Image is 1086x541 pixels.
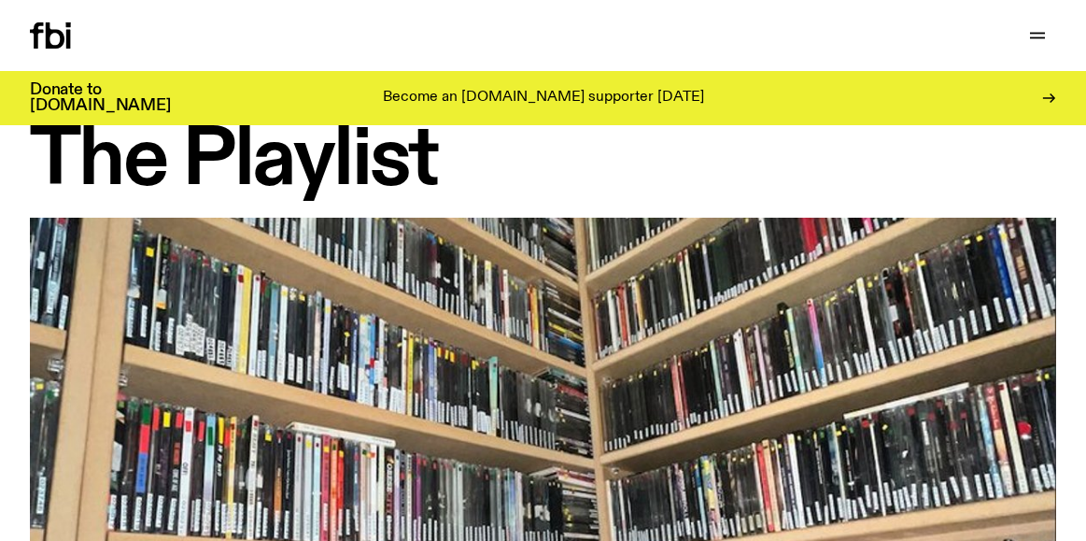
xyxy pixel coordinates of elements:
p: Become an [DOMAIN_NAME] supporter [DATE] [383,90,704,107]
span: Tune in live [472,28,625,42]
button: On AirRace Matters [452,22,634,49]
h1: The Playlist [30,123,1056,199]
h3: Donate to [DOMAIN_NAME] [30,82,171,114]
